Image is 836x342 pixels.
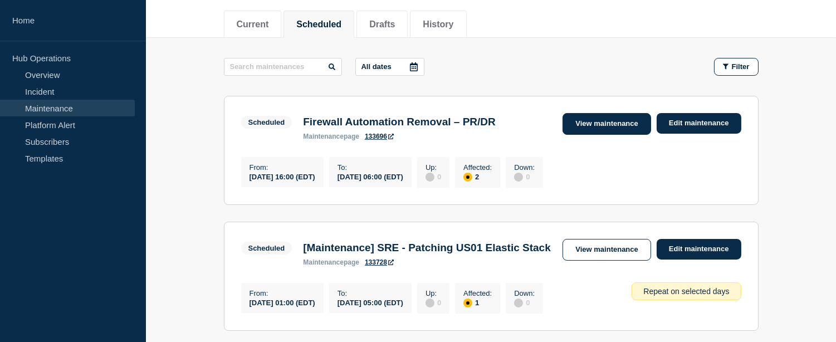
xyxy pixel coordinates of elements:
[303,242,551,254] h3: [Maintenance] SRE - Patching US01 Elastic Stack
[463,299,472,307] div: affected
[296,19,341,30] button: Scheduled
[250,172,315,181] div: [DATE] 16:00 (EDT)
[426,173,434,182] div: disabled
[423,19,453,30] button: History
[563,239,651,261] a: View maintenance
[463,173,472,182] div: affected
[514,297,535,307] div: 0
[303,258,344,266] span: maintenance
[463,172,492,182] div: 2
[361,62,392,71] p: All dates
[632,282,741,300] div: Repeat on selected days
[248,244,285,252] div: Scheduled
[224,58,342,76] input: Search maintenances
[563,113,651,135] a: View maintenance
[514,299,523,307] div: disabled
[426,172,441,182] div: 0
[463,289,492,297] p: Affected :
[514,163,535,172] p: Down :
[365,133,394,140] a: 133696
[237,19,269,30] button: Current
[365,258,394,266] a: 133728
[338,289,403,297] p: To :
[338,297,403,307] div: [DATE] 05:00 (EDT)
[426,289,441,297] p: Up :
[250,297,315,307] div: [DATE] 01:00 (EDT)
[303,133,359,140] p: page
[426,297,441,307] div: 0
[303,116,496,128] h3: Firewall Automation Removal – PR/DR
[303,133,344,140] span: maintenance
[657,113,741,134] a: Edit maintenance
[250,163,315,172] p: From :
[369,19,395,30] button: Drafts
[732,62,750,71] span: Filter
[426,163,441,172] p: Up :
[338,172,403,181] div: [DATE] 06:00 (EDT)
[714,58,759,76] button: Filter
[338,163,403,172] p: To :
[250,289,315,297] p: From :
[463,163,492,172] p: Affected :
[514,289,535,297] p: Down :
[303,258,359,266] p: page
[514,173,523,182] div: disabled
[248,118,285,126] div: Scheduled
[657,239,741,260] a: Edit maintenance
[514,172,535,182] div: 0
[355,58,424,76] button: All dates
[463,297,492,307] div: 1
[426,299,434,307] div: disabled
